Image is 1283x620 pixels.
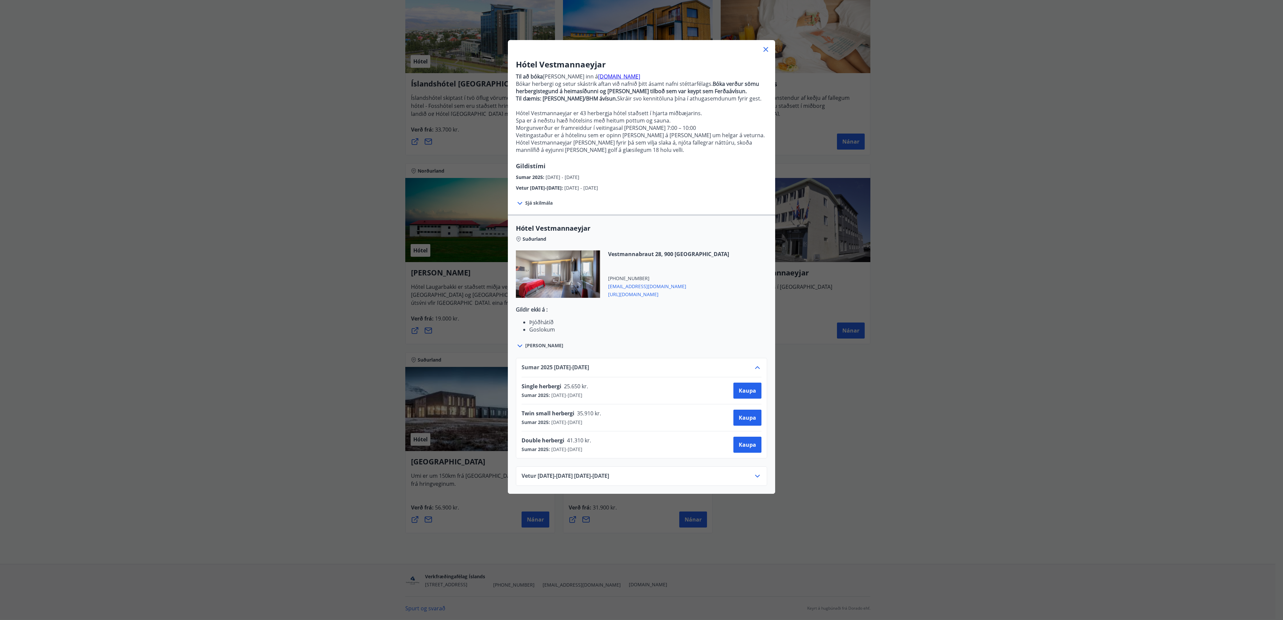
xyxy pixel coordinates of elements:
[516,95,617,102] strong: Til dæmis: [PERSON_NAME]/BHM ávísun.
[516,224,767,233] span: Hótel Vestmannaeyjar
[546,174,579,180] span: [DATE] - [DATE]
[739,387,756,394] span: Kaupa
[525,200,553,206] span: Sjá skilmála
[608,250,729,258] span: Vestmannabraut 28, 900 [GEOGRAPHIC_DATA]
[522,410,574,417] span: Twin small herbergi
[608,290,729,298] span: [URL][DOMAIN_NAME]
[529,333,767,341] li: Fótboltamótum
[608,275,729,282] span: [PHONE_NUMBER]
[516,185,564,191] span: Vetur [DATE]-[DATE] :
[733,410,761,426] button: Kaupa
[522,437,564,444] span: Double herbergi
[516,73,543,80] strong: Til að bóka
[733,383,761,399] button: Kaupa
[733,437,761,453] button: Kaupa
[516,110,767,117] p: Hótel Vestmannaeyjar er 43 herbergja hótel staðsett í hjarta miðbæjarins.
[516,73,767,80] p: [PERSON_NAME] inn á
[516,139,767,154] p: Hótel Vestmannaeyjar [PERSON_NAME] fyrir þá sem vilja slaka á, njóta fallegrar náttúru, skoða man...
[529,326,767,333] li: Goslokum
[561,383,590,390] span: 25.650 kr.
[525,342,563,349] span: [PERSON_NAME]
[522,472,609,480] span: Vetur [DATE]-[DATE] [DATE] - [DATE]
[516,80,759,95] strong: Bóka verður sömu herbergistegund á heimasíðunni og [PERSON_NAME] tilboð sem var keypt sem Ferðaáv...
[516,59,767,70] h3: Hótel Vestmannaeyjar
[529,319,767,326] li: Þjóðhátíð
[516,306,548,313] strong: Gildir ekki á :
[598,73,640,80] a: [DOMAIN_NAME]
[523,236,546,242] span: Suðurland
[550,446,582,453] span: [DATE] - [DATE]
[516,174,546,180] span: Sumar 2025 :
[516,132,767,139] p: Veitingastaður er á hótelinu sem er opinn [PERSON_NAME] á [PERSON_NAME] um helgar á veturna.
[516,162,546,170] span: Gildistími
[522,364,589,372] span: Sumar 2025 [DATE] - [DATE]
[516,80,767,95] p: Bókar herbergi og setur skástrik aftan við nafnið þitt ásamt nafni stéttarfélags.
[516,124,767,132] p: Morgunverður er framreiddur í veitingasal [PERSON_NAME] 7:00 – 10:00
[522,446,550,453] span: Sumar 2025 :
[564,437,593,444] span: 41.310 kr.
[550,419,582,426] span: [DATE] - [DATE]
[522,392,550,399] span: Sumar 2025 :
[564,185,598,191] span: [DATE] - [DATE]
[516,117,767,124] p: Spa er á neðstu hæð hótelsins með heitum pottum og sauna.
[550,392,582,399] span: [DATE] - [DATE]
[522,419,550,426] span: Sumar 2025 :
[739,414,756,421] span: Kaupa
[522,383,561,390] span: Single herbergi
[608,282,729,290] span: [EMAIL_ADDRESS][DOMAIN_NAME]
[739,441,756,448] span: Kaupa
[574,410,603,417] span: 35.910 kr.
[516,95,767,102] p: Skráir svo kennitöluna þína í athugasemdunum fyrir gest.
